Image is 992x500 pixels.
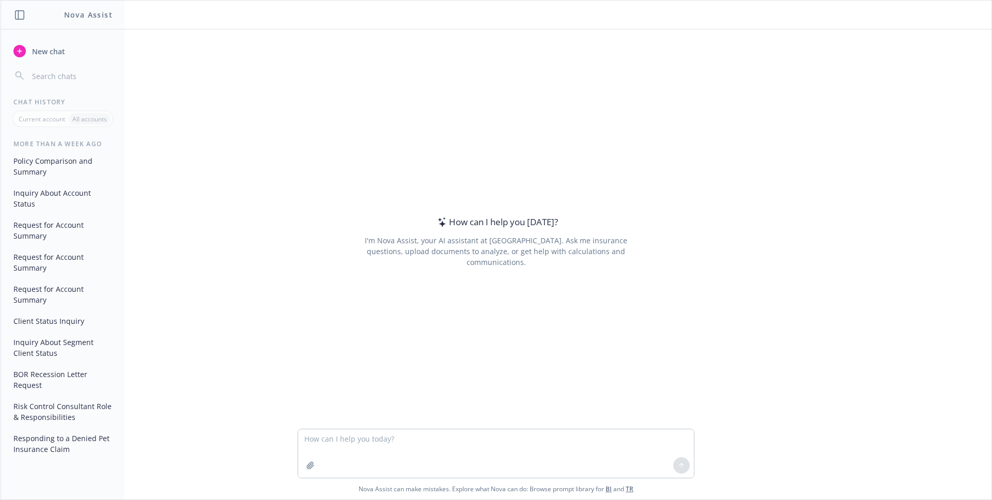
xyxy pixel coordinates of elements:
h1: Nova Assist [64,9,113,20]
button: Request for Account Summary [9,216,116,244]
button: Request for Account Summary [9,248,116,276]
div: I'm Nova Assist, your AI assistant at [GEOGRAPHIC_DATA]. Ask me insurance questions, upload docum... [350,235,641,268]
a: BI [606,485,612,493]
span: New chat [30,46,65,57]
input: Search chats [30,69,112,83]
button: Request for Account Summary [9,280,116,308]
button: New chat [9,42,116,60]
button: Responding to a Denied Pet Insurance Claim [9,430,116,458]
button: BOR Recession Letter Request [9,366,116,394]
p: Current account [19,115,65,123]
button: Client Status Inquiry [9,312,116,330]
button: Inquiry About Account Status [9,184,116,212]
button: Policy Comparison and Summary [9,152,116,180]
div: More than a week ago [1,139,125,148]
p: All accounts [72,115,107,123]
div: Chat History [1,98,125,106]
button: Risk Control Consultant Role & Responsibilities [9,398,116,426]
div: How can I help you [DATE]? [435,215,558,229]
span: Nova Assist can make mistakes. Explore what Nova can do: Browse prompt library for and [5,478,987,499]
button: Inquiry About Segment Client Status [9,334,116,362]
a: TR [626,485,633,493]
